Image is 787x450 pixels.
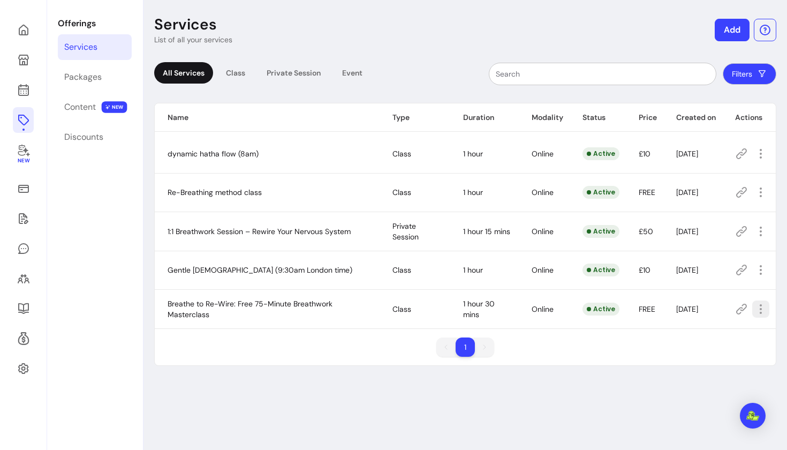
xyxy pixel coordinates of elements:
a: Clients [13,266,34,291]
a: Services [58,34,132,60]
span: 1 hour [463,187,483,197]
a: Waivers [13,206,34,231]
a: New [13,137,34,171]
span: New [17,157,29,164]
span: 1:1 Breathwork Session – Rewire Your Nervous System [168,227,351,236]
span: Online [532,227,554,236]
div: Packages [64,71,102,84]
span: 1 hour 30 mins [463,299,495,319]
div: Services [64,41,97,54]
span: Re-Breathing method class [168,187,262,197]
span: Class [392,304,411,314]
div: Active [582,147,619,160]
a: Offerings [13,107,34,133]
span: Breathe to Re-Wire: Free 75-Minute Breathwork Masterclass [168,299,332,319]
th: Modality [519,103,570,132]
a: Home [13,17,34,43]
span: Online [532,149,554,159]
p: Offerings [58,17,132,30]
span: [DATE] [676,149,698,159]
th: Status [570,103,626,132]
a: Packages [58,64,132,90]
th: Duration [450,103,519,132]
a: My Page [13,47,34,73]
a: Calendar [13,77,34,103]
span: [DATE] [676,227,698,236]
p: List of all your services [154,34,232,45]
p: Services [154,15,217,34]
nav: pagination navigation [431,332,500,362]
button: Filters [723,63,776,85]
span: £50 [639,227,653,236]
th: Name [155,103,380,132]
li: pagination item 1 active [456,337,475,357]
th: Price [626,103,663,132]
div: All Services [154,62,213,84]
span: Class [392,149,411,159]
div: Active [582,303,619,316]
a: Sales [13,176,34,201]
span: 1 hour [463,149,483,159]
span: [DATE] [676,265,698,275]
a: Resources [13,296,34,321]
div: Active [582,225,619,238]
th: Type [380,103,450,132]
div: Active [582,264,619,276]
span: 1 hour [463,265,483,275]
span: 1 hour 15 mins [463,227,510,236]
span: FREE [639,304,655,314]
span: Online [532,265,554,275]
span: [DATE] [676,187,698,197]
div: Private Session [258,62,329,84]
span: Class [392,265,411,275]
div: Discounts [64,131,103,144]
span: NEW [102,101,127,113]
div: Open Intercom Messenger [740,403,766,429]
span: Class [392,187,411,197]
span: Gentle [DEMOGRAPHIC_DATA] (9:30am London time) [168,265,352,275]
th: Created on [663,103,722,132]
span: [DATE] [676,304,698,314]
a: Refer & Earn [13,326,34,351]
a: Settings [13,356,34,381]
span: dynamic hatha flow (8am) [168,149,259,159]
div: Event [334,62,371,84]
div: Class [217,62,254,84]
span: £10 [639,149,650,159]
span: FREE [639,187,655,197]
a: Discounts [58,124,132,150]
input: Search [496,69,709,79]
span: Private Session [392,221,419,242]
span: £10 [639,265,650,275]
a: Content NEW [58,94,132,120]
div: Content [64,101,96,114]
span: Online [532,304,554,314]
th: Actions [722,103,776,132]
a: My Messages [13,236,34,261]
div: Active [582,186,619,199]
span: Online [532,187,554,197]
